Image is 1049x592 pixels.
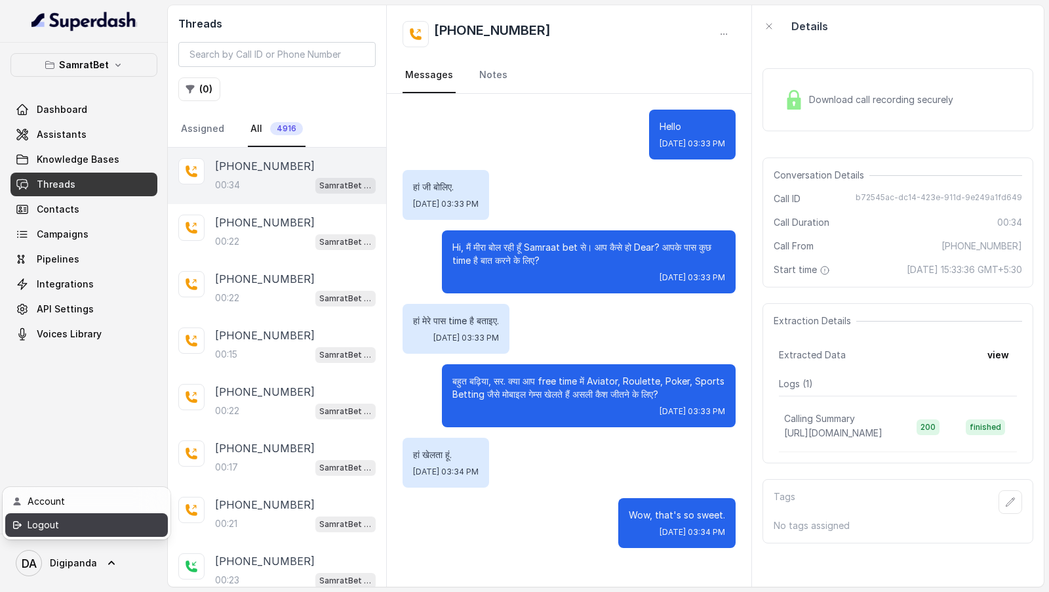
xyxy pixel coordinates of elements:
div: Digipanda [3,487,170,539]
div: Logout [28,517,139,533]
span: Digipanda [50,557,97,570]
div: Account [28,494,139,509]
a: Digipanda [10,545,157,581]
text: DA [22,557,37,570]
